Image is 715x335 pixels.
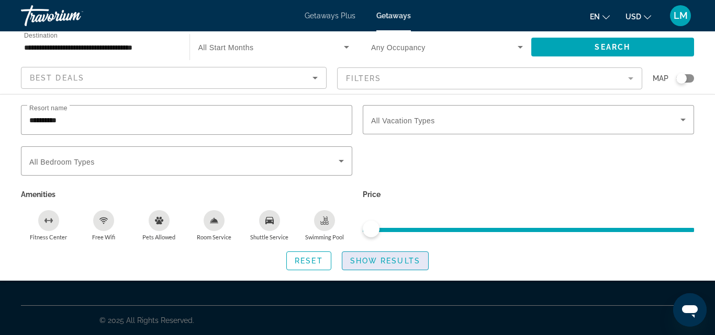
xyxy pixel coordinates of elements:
[531,38,695,56] button: Search
[30,234,67,240] span: Fitness Center
[590,9,610,24] button: Change language
[625,13,641,21] span: USD
[595,43,630,51] span: Search
[625,9,651,24] button: Change currency
[24,32,58,39] span: Destination
[674,10,688,21] span: LM
[590,13,600,21] span: en
[92,234,115,240] span: Free Wifi
[29,105,68,112] span: Resort name
[142,234,175,240] span: Pets Allowed
[337,67,643,90] button: Filter
[198,43,254,52] span: All Start Months
[371,117,435,125] span: All Vacation Types
[30,72,318,84] mat-select: Sort by
[305,11,355,20] a: Getaways Plus
[667,5,694,27] button: User Menu
[21,187,352,202] p: Amenities
[371,43,426,52] span: Any Occupancy
[30,74,84,82] span: Best Deals
[250,234,288,240] span: Shuttle Service
[21,2,126,29] a: Travorium
[295,257,323,265] span: Reset
[21,210,76,241] button: Fitness Center
[350,257,420,265] span: Show Results
[363,228,694,230] ngx-slider: ngx-slider
[673,293,707,327] iframe: Button to launch messaging window
[297,210,353,241] button: Swimming Pool
[342,251,429,270] button: Show Results
[242,210,297,241] button: Shuttle Service
[131,210,187,241] button: Pets Allowed
[76,210,132,241] button: Free Wifi
[29,158,95,166] span: All Bedroom Types
[376,11,411,20] a: Getaways
[363,187,694,202] p: Price
[286,251,331,270] button: Reset
[305,234,344,240] span: Swimming Pool
[653,71,668,86] span: Map
[197,234,231,240] span: Room Service
[187,210,242,241] button: Room Service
